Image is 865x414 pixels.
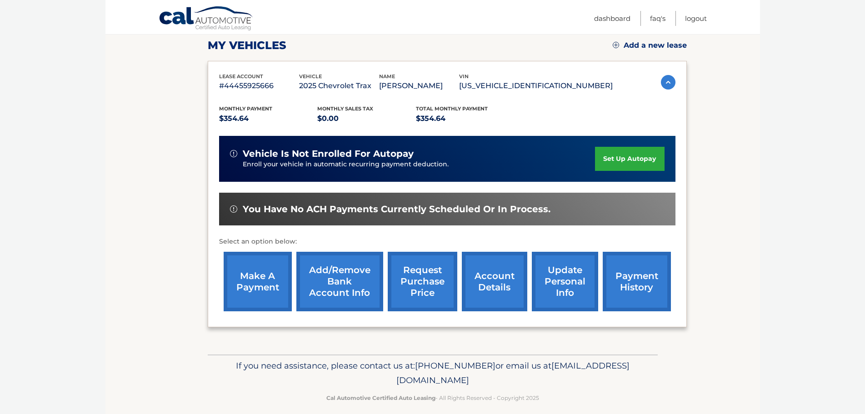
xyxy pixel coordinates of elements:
[379,73,395,80] span: name
[317,112,416,125] p: $0.00
[299,73,322,80] span: vehicle
[650,11,665,26] a: FAQ's
[416,105,488,112] span: Total Monthly Payment
[415,360,495,371] span: [PHONE_NUMBER]
[243,160,595,170] p: Enroll your vehicle in automatic recurring payment deduction.
[326,394,435,401] strong: Cal Automotive Certified Auto Leasing
[595,147,664,171] a: set up autopay
[603,252,671,311] a: payment history
[296,252,383,311] a: Add/Remove bank account info
[159,6,254,32] a: Cal Automotive
[230,150,237,157] img: alert-white.svg
[219,112,318,125] p: $354.64
[459,73,469,80] span: vin
[613,41,687,50] a: Add a new lease
[685,11,707,26] a: Logout
[317,105,373,112] span: Monthly sales Tax
[661,75,675,90] img: accordion-active.svg
[214,393,652,403] p: - All Rights Reserved - Copyright 2025
[219,105,272,112] span: Monthly Payment
[230,205,237,213] img: alert-white.svg
[388,252,457,311] a: request purchase price
[224,252,292,311] a: make a payment
[208,39,286,52] h2: my vehicles
[243,204,550,215] span: You have no ACH payments currently scheduled or in process.
[214,359,652,388] p: If you need assistance, please contact us at: or email us at
[219,80,299,92] p: #44455925666
[594,11,630,26] a: Dashboard
[219,73,263,80] span: lease account
[243,148,414,160] span: vehicle is not enrolled for autopay
[379,80,459,92] p: [PERSON_NAME]
[219,236,675,247] p: Select an option below:
[459,80,613,92] p: [US_VEHICLE_IDENTIFICATION_NUMBER]
[532,252,598,311] a: update personal info
[299,80,379,92] p: 2025 Chevrolet Trax
[396,360,630,385] span: [EMAIL_ADDRESS][DOMAIN_NAME]
[462,252,527,311] a: account details
[613,42,619,48] img: add.svg
[416,112,515,125] p: $354.64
